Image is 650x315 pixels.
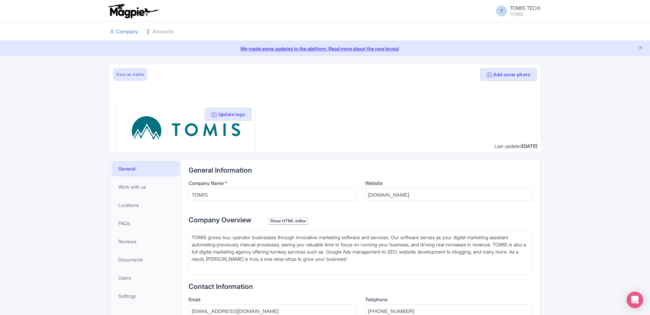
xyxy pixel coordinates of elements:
[106,3,159,19] img: logo-ab69f6fb50320c5b225c76a69d11143b.png
[268,218,308,225] div: Show HTML editor
[118,201,139,209] span: Locations
[365,180,383,186] span: Website
[118,238,136,245] span: Reviews
[492,5,540,16] a: T TOMIS TECH TOMIS
[192,234,530,270] div: TOMIS grows tour operator businesses through innovative marketing software and services. Our soft...
[118,256,143,263] span: Documents
[110,22,138,41] a: Company
[189,180,224,186] span: Company Name
[510,12,540,16] small: TOMIS
[189,283,533,290] h2: Contact Information
[118,292,136,300] span: Settings
[189,166,533,174] h2: General Information
[118,165,135,172] span: General
[510,5,540,11] span: TOMIS TECH
[480,68,537,81] button: Add cover photo
[146,22,174,41] a: Accounts
[118,183,146,190] span: Work with us
[118,274,131,281] span: Users
[111,179,180,195] a: Work with us
[111,234,180,249] a: Reviews
[118,220,130,227] span: FAQs
[189,296,200,302] span: Email
[111,270,180,285] a: Users
[4,45,646,52] a: We made some updates to the platform. Read more about the new layout
[638,44,643,52] button: Close announcement
[111,161,180,176] a: General
[365,296,388,302] span: Telephone
[111,215,180,231] a: FAQs
[205,108,252,121] button: Update logo
[496,5,507,16] span: T
[111,288,180,304] a: Settings
[131,110,241,147] img: mkc4s83yydzziwnmdm8f.svg
[111,197,180,213] a: Locations
[113,68,147,81] a: View as visitor
[627,292,643,308] div: Open Intercom Messenger
[189,216,251,224] span: Company Overview
[522,143,538,149] span: [DATE]
[494,142,538,150] div: Last updated
[111,252,180,267] a: Documents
